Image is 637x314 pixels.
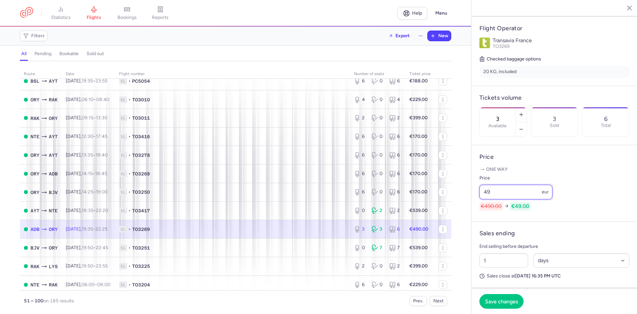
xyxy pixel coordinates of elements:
[31,263,39,270] span: Menara, Marrakesh, Morocco
[66,97,109,102] span: [DATE],
[31,226,39,233] span: Adnan Menderes Airport, İzmir, Turkey
[409,97,428,102] strong: €229.00
[128,207,131,214] span: •
[96,208,108,213] time: 22:20
[372,133,384,140] div: 0
[132,226,150,233] span: TO3269
[409,282,428,287] strong: €229.00
[49,96,58,103] span: Menara, Marrakesh, Morocco
[87,51,104,57] h4: sold out
[354,78,366,84] div: 6
[82,152,93,158] time: 13:35
[87,15,101,21] span: flights
[389,226,401,233] div: 6
[132,281,150,288] span: TO3204
[550,123,559,128] p: Sold
[128,96,131,103] span: •
[20,31,47,41] button: Filters
[35,51,51,57] h4: pending
[412,11,422,16] span: Help
[66,171,107,176] span: [DATE],
[66,78,107,84] span: [DATE],
[59,51,79,57] h4: bookable
[110,6,144,21] a: bookings
[49,170,58,177] span: Adnan Menderes Airport, İzmir, Turkey
[372,226,384,233] div: 3
[128,226,131,233] span: •
[96,189,108,195] time: 19:00
[49,281,58,288] span: Menara, Marrakesh, Morocco
[31,189,39,196] span: Orly, Paris, France
[479,55,629,63] h5: Checked baggage options
[20,69,62,79] th: route
[49,152,58,159] span: Antalya, Antalya, Turkey
[132,263,150,269] span: TO3225
[66,189,108,195] span: [DATE],
[488,123,507,129] label: Available
[31,133,39,140] span: Nantes Atlantique, Nantes, France
[389,245,401,251] div: 7
[119,189,127,195] span: 1L
[479,202,503,211] span: €490.00
[132,133,150,140] span: TO3416
[82,263,108,269] span: –
[354,245,366,251] div: 0
[82,134,107,139] span: –
[389,152,401,158] div: 6
[97,282,110,287] time: 08:00
[96,97,109,102] time: 08:40
[510,202,531,211] span: €49.00
[49,207,58,214] span: Nantes Atlantique, Nantes, France
[21,51,27,57] h4: all
[372,189,384,195] div: 0
[96,78,107,84] time: 23:55
[66,115,107,121] span: [DATE],
[389,115,401,121] div: 2
[409,263,428,269] strong: €399.00
[82,189,93,195] time: 14:25
[409,115,428,121] strong: €399.00
[479,153,629,161] h4: Price
[553,116,556,122] p: 3
[31,152,39,159] span: Orly, Paris, France
[479,174,552,182] label: Price
[49,263,58,270] span: St-Exupéry, Lyon, France
[493,44,510,49] span: TO3269
[372,245,384,251] div: 7
[49,133,58,140] span: Antalya, Antalya, Turkey
[354,115,366,121] div: 2
[428,31,451,41] button: New
[479,253,528,268] input: ##
[82,226,107,232] span: –
[128,263,131,269] span: •
[96,245,108,251] time: 22:45
[395,33,410,38] span: Export
[372,170,384,177] div: 0
[479,25,629,32] h4: Flight Operator
[66,282,110,287] span: [DATE],
[389,281,401,288] div: 6
[372,152,384,158] div: 0
[479,94,629,102] h4: Tickets volume
[119,226,127,233] span: 1L
[66,152,108,158] span: [DATE],
[31,281,39,288] span: Nantes Atlantique, Nantes, France
[350,69,405,79] th: number of seats
[62,69,115,79] th: date
[354,152,366,158] div: 6
[354,170,366,177] div: 6
[66,208,108,213] span: [DATE],
[82,226,93,232] time: 19:35
[438,33,448,39] span: New
[96,226,107,232] time: 22:25
[132,115,150,121] span: TO3011
[397,7,427,20] a: Help
[119,152,127,158] span: 1L
[119,207,127,214] span: 1L
[604,116,607,122] p: 6
[354,281,366,288] div: 6
[119,170,127,177] span: 1L
[119,245,127,251] span: 1L
[409,226,428,232] strong: €490.00
[128,170,131,177] span: •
